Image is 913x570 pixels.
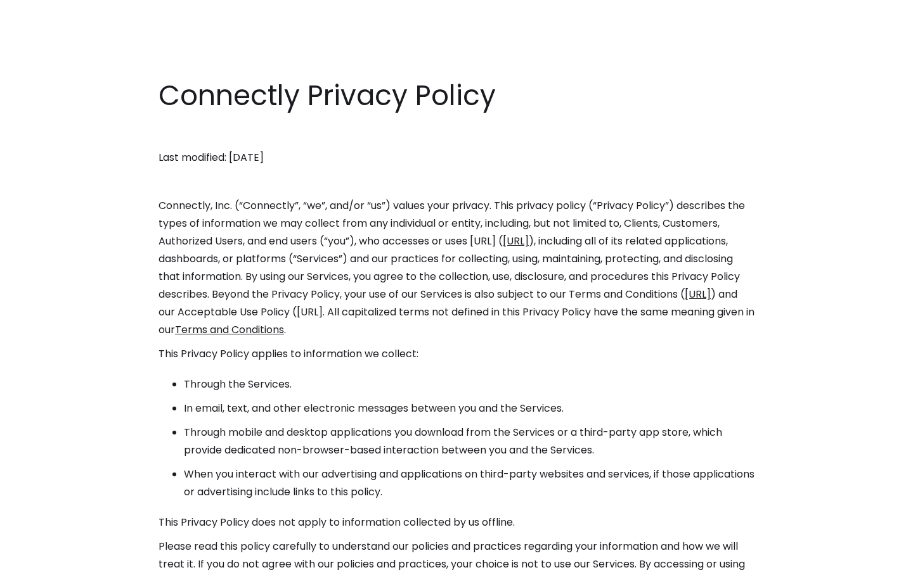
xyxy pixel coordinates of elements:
[159,149,754,167] p: Last modified: [DATE]
[159,345,754,363] p: This Privacy Policy applies to information we collect:
[184,376,754,393] li: Through the Services.
[25,548,76,566] ul: Language list
[184,424,754,459] li: Through mobile and desktop applications you download from the Services or a third-party app store...
[184,465,754,501] li: When you interact with our advertising and applications on third-party websites and services, if ...
[159,125,754,142] p: ‍
[13,547,76,566] aside: Language selected: English
[685,287,711,301] a: [URL]
[175,322,284,337] a: Terms and Conditions
[184,400,754,417] li: In email, text, and other electronic messages between you and the Services.
[159,514,754,531] p: This Privacy Policy does not apply to information collected by us offline.
[503,234,529,248] a: [URL]
[159,173,754,191] p: ‍
[159,76,754,115] h1: Connectly Privacy Policy
[159,197,754,339] p: Connectly, Inc. (“Connectly”, “we”, and/or “us”) values your privacy. This privacy policy (“Priva...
